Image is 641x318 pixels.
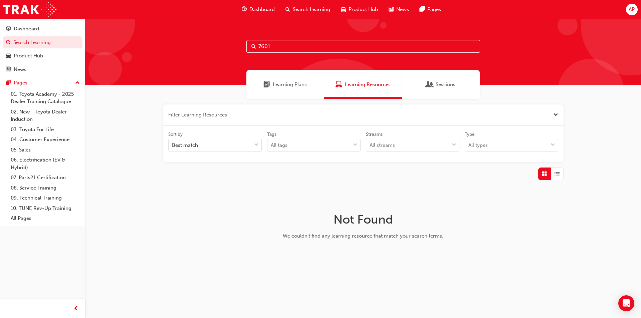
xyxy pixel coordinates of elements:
[427,6,441,13] span: Pages
[468,141,488,149] div: All types
[257,232,469,240] div: We couldn't find any learning resource that match your search terms.
[14,52,43,60] div: Product Hub
[8,173,82,183] a: 07. Parts21 Certification
[3,77,82,89] button: Pages
[555,170,560,178] span: List
[618,295,634,311] div: Open Intercom Messenger
[366,131,383,138] div: Streams
[251,43,256,50] span: Search
[285,5,290,14] span: search-icon
[293,6,330,13] span: Search Learning
[267,131,276,138] div: Tags
[8,155,82,173] a: 06. Electrification (EV & Hybrid)
[271,141,287,149] div: All tags
[6,40,11,46] span: search-icon
[626,4,638,15] button: AP
[465,131,475,138] div: Type
[551,141,555,149] span: down-icon
[14,66,26,73] div: News
[8,183,82,193] a: 08. Service Training
[3,21,82,77] button: DashboardSearch LearningProduct HubNews
[257,212,469,227] h1: Not Found
[236,3,280,16] a: guage-iconDashboard
[14,79,27,87] div: Pages
[8,107,82,124] a: 02. New - Toyota Dealer Induction
[414,3,446,16] a: pages-iconPages
[402,70,480,99] a: SessionsSessions
[396,6,409,13] span: News
[6,26,11,32] span: guage-icon
[426,81,433,88] span: Sessions
[3,23,82,35] a: Dashboard
[420,5,425,14] span: pages-icon
[345,81,391,88] span: Learning Resources
[8,89,82,107] a: 01. Toyota Academy - 2025 Dealer Training Catalogue
[8,124,82,135] a: 03. Toyota For Life
[8,193,82,203] a: 09. Technical Training
[353,141,358,149] span: down-icon
[75,79,80,87] span: up-icon
[246,70,324,99] a: Learning PlansLearning Plans
[280,3,336,16] a: search-iconSearch Learning
[542,170,547,178] span: Grid
[349,6,378,13] span: Product Hub
[383,3,414,16] a: news-iconNews
[168,131,183,138] div: Sort by
[8,145,82,155] a: 05. Sales
[242,5,247,14] span: guage-icon
[8,134,82,145] a: 04. Customer Experience
[336,3,383,16] a: car-iconProduct Hub
[267,131,361,152] label: tagOptions
[249,6,275,13] span: Dashboard
[172,141,198,149] div: Best match
[324,70,402,99] a: Learning ResourcesLearning Resources
[370,141,395,149] div: All streams
[6,80,11,86] span: pages-icon
[8,203,82,214] a: 10. TUNE Rev-Up Training
[3,36,82,49] a: Search Learning
[341,5,346,14] span: car-icon
[629,6,635,13] span: AP
[273,81,307,88] span: Learning Plans
[263,81,270,88] span: Learning Plans
[6,53,11,59] span: car-icon
[553,111,558,119] button: Close the filter
[336,81,342,88] span: Learning Resources
[246,40,480,53] input: Search...
[3,63,82,76] a: News
[14,25,39,33] div: Dashboard
[6,67,11,73] span: news-icon
[389,5,394,14] span: news-icon
[3,50,82,62] a: Product Hub
[436,81,455,88] span: Sessions
[8,213,82,224] a: All Pages
[254,141,259,149] span: down-icon
[3,2,56,17] img: Trak
[73,305,78,313] span: prev-icon
[452,141,456,149] span: down-icon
